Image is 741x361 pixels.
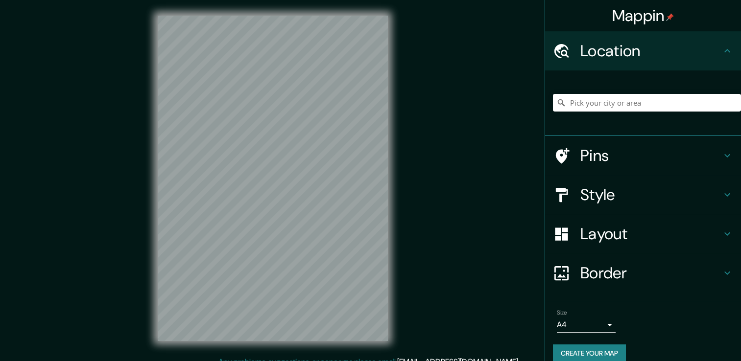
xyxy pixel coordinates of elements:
[580,185,721,204] h4: Style
[561,347,618,360] font: Create your map
[612,5,665,26] font: Mappin
[580,263,721,283] h4: Border
[545,253,741,293] div: Border
[545,175,741,214] div: Style
[557,309,567,317] label: Size
[553,94,741,112] input: Pick your city or area
[580,224,721,244] h4: Layout
[158,16,388,341] canvas: Map
[545,136,741,175] div: Pins
[580,146,721,165] h4: Pins
[557,317,616,333] div: A4
[545,31,741,70] div: Location
[580,41,721,61] h4: Location
[666,13,674,21] img: pin-icon.png
[545,214,741,253] div: Layout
